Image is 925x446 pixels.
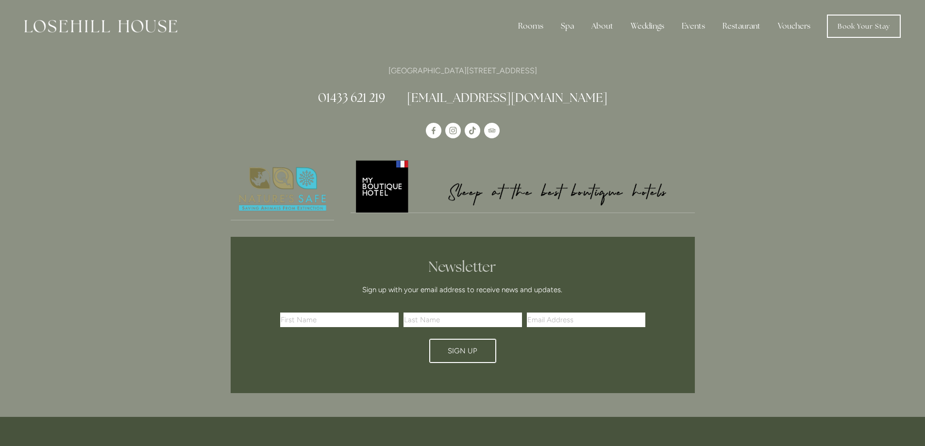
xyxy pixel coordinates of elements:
span: Sign Up [448,347,477,355]
a: [EMAIL_ADDRESS][DOMAIN_NAME] [407,90,607,105]
input: Last Name [404,313,522,327]
a: TikTok [465,123,480,138]
div: Restaurant [715,17,768,36]
input: Email Address [527,313,645,327]
div: Events [674,17,713,36]
h2: Newsletter [284,258,642,276]
p: Sign up with your email address to receive news and updates. [284,284,642,296]
button: Sign Up [429,339,496,363]
a: Losehill House Hotel & Spa [426,123,441,138]
a: Vouchers [770,17,818,36]
a: Instagram [445,123,461,138]
div: Weddings [623,17,672,36]
p: [GEOGRAPHIC_DATA][STREET_ADDRESS] [231,64,695,77]
img: Losehill House [24,20,177,33]
img: Nature's Safe - Logo [231,159,335,220]
a: 01433 621 219 [318,90,385,105]
div: Rooms [510,17,551,36]
input: First Name [280,313,399,327]
img: My Boutique Hotel - Logo [351,159,695,213]
a: Book Your Stay [827,15,901,38]
div: Spa [553,17,582,36]
div: About [584,17,621,36]
a: TripAdvisor [484,123,500,138]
